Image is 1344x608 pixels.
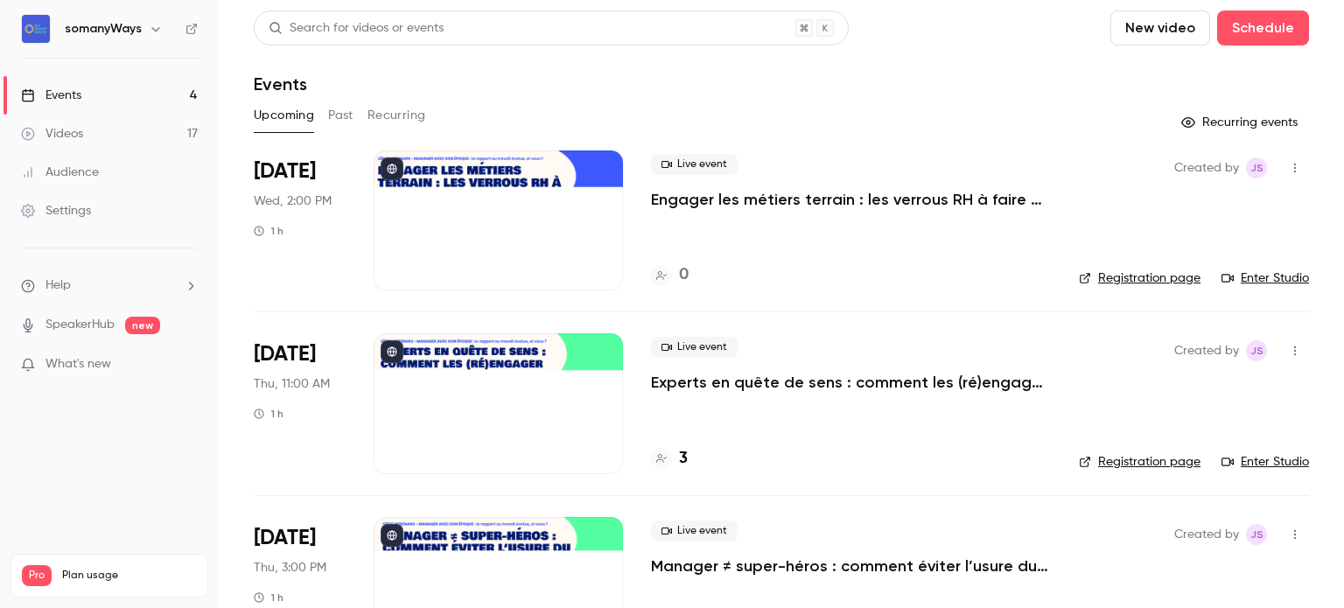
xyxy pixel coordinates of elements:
[254,192,332,210] span: Wed, 2:00 PM
[1250,340,1263,361] span: JS
[1079,453,1200,471] a: Registration page
[1246,524,1267,545] span: Julia Sueur
[1246,157,1267,178] span: Julia Sueur
[1174,157,1239,178] span: Created by
[651,556,1051,577] a: Manager ≠ super-héros : comment éviter l’usure du rôle ?
[651,337,738,358] span: Live event
[328,101,353,129] button: Past
[21,164,99,181] div: Audience
[1173,108,1309,136] button: Recurring events
[45,276,71,295] span: Help
[679,447,688,471] h4: 3
[1250,524,1263,545] span: JS
[254,333,346,473] div: Oct 2 Thu, 11:00 AM (Europe/Paris)
[65,20,142,38] h6: somanyWays
[254,407,283,421] div: 1 h
[1250,157,1263,178] span: JS
[1110,10,1210,45] button: New video
[651,372,1051,393] a: Experts en quête de sens : comment les (ré)engager durablement ?
[22,15,50,43] img: somanyWays
[62,569,197,583] span: Plan usage
[45,355,111,374] span: What's new
[21,125,83,143] div: Videos
[1174,524,1239,545] span: Created by
[651,263,689,287] a: 0
[254,591,283,605] div: 1 h
[367,101,426,129] button: Recurring
[254,375,330,393] span: Thu, 11:00 AM
[45,316,115,334] a: SpeakerHub
[1221,269,1309,287] a: Enter Studio
[254,157,316,185] span: [DATE]
[254,150,346,290] div: Oct 1 Wed, 2:00 PM (Europe/Paris)
[1221,453,1309,471] a: Enter Studio
[125,317,160,334] span: new
[651,154,738,175] span: Live event
[1079,269,1200,287] a: Registration page
[254,101,314,129] button: Upcoming
[1217,10,1309,45] button: Schedule
[651,447,688,471] a: 3
[22,565,52,586] span: Pro
[21,276,198,295] li: help-dropdown-opener
[254,224,283,238] div: 1 h
[679,263,689,287] h4: 0
[254,524,316,552] span: [DATE]
[1246,340,1267,361] span: Julia Sueur
[1174,340,1239,361] span: Created by
[254,73,307,94] h1: Events
[651,521,738,542] span: Live event
[651,189,1051,210] a: Engager les métiers terrain : les verrous RH à faire sauter
[21,202,91,220] div: Settings
[254,340,316,368] span: [DATE]
[21,87,81,104] div: Events
[254,559,326,577] span: Thu, 3:00 PM
[269,19,444,38] div: Search for videos or events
